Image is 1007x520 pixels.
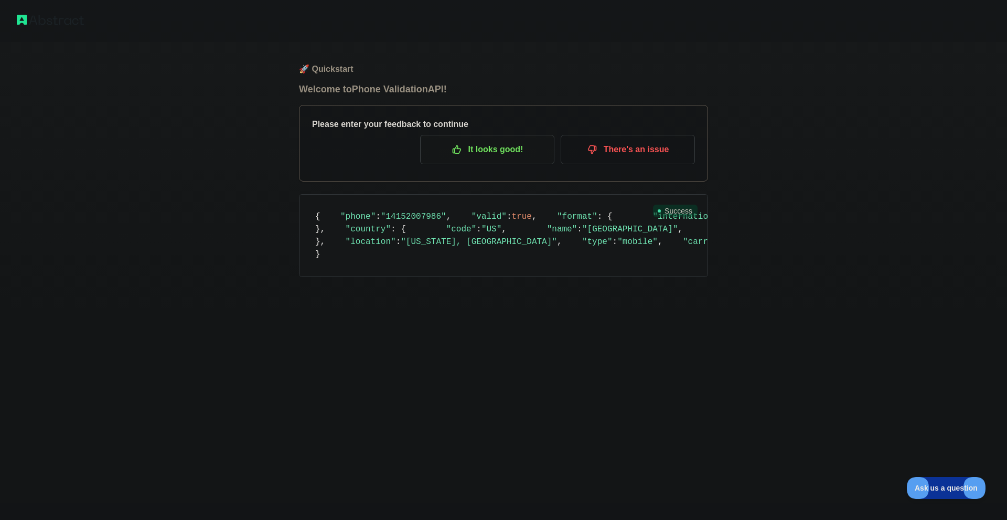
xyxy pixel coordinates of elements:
[481,225,501,234] span: "US"
[678,225,683,234] span: ,
[683,237,728,247] span: "carrier"
[312,118,695,131] h3: Please enter your feedback to continue
[346,237,396,247] span: "location"
[315,212,980,259] code: }, }, }
[381,212,446,221] span: "14152007986"
[557,212,597,221] span: "format"
[346,225,391,234] span: "country"
[340,212,376,221] span: "phone"
[597,212,613,221] span: : {
[653,205,698,217] span: Success
[446,212,452,221] span: ,
[17,13,84,27] img: Abstract logo
[532,212,537,221] span: ,
[428,141,547,158] p: It looks good!
[476,225,481,234] span: :
[652,212,728,221] span: "international"
[472,212,507,221] span: "valid"
[391,225,406,234] span: : {
[315,212,320,221] span: {
[507,212,512,221] span: :
[577,225,582,234] span: :
[299,42,708,82] h1: 🚀 Quickstart
[446,225,477,234] span: "code"
[582,225,678,234] span: "[GEOGRAPHIC_DATA]"
[582,237,613,247] span: "type"
[396,237,401,247] span: :
[658,237,663,247] span: ,
[617,237,658,247] span: "mobile"
[907,477,986,499] iframe: Toggle Customer Support
[561,135,695,164] button: There's an issue
[547,225,577,234] span: "name"
[401,237,557,247] span: "[US_STATE], [GEOGRAPHIC_DATA]"
[501,225,507,234] span: ,
[512,212,532,221] span: true
[557,237,562,247] span: ,
[613,237,618,247] span: :
[299,82,708,97] h1: Welcome to Phone Validation API!
[569,141,687,158] p: There's an issue
[420,135,554,164] button: It looks good!
[376,212,381,221] span: :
